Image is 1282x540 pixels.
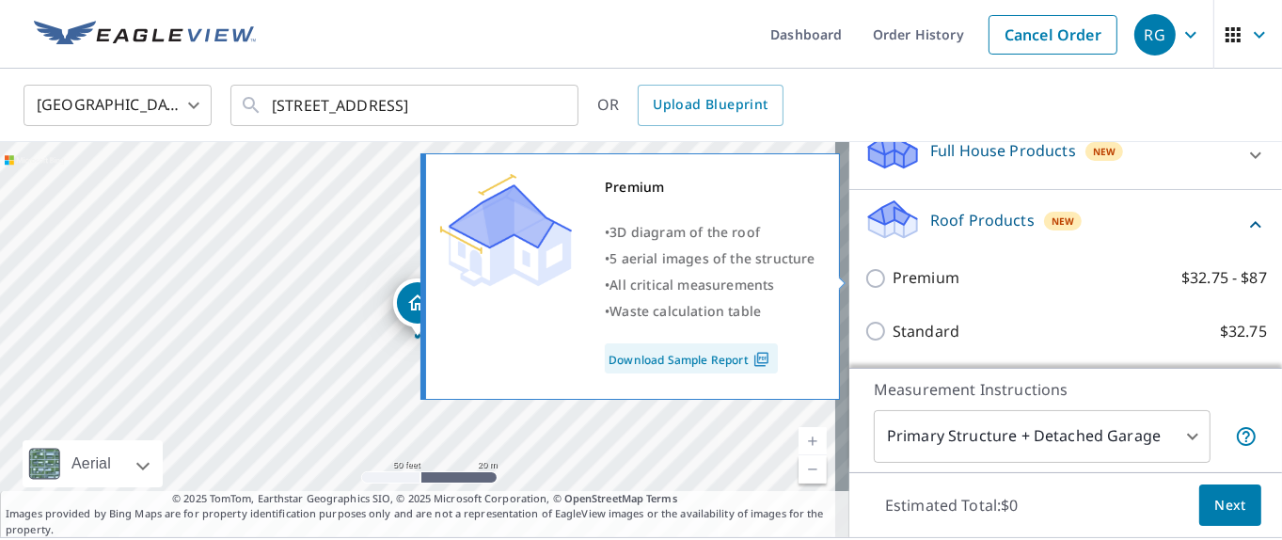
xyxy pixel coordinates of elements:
div: Full House ProductsNew [864,128,1267,182]
a: Current Level 19, Zoom In [799,427,827,455]
p: Estimated Total: $0 [870,484,1034,526]
div: RG [1134,14,1176,56]
span: 3D diagram of the roof [609,223,760,241]
img: Premium [440,174,572,287]
div: • [605,219,815,246]
a: Current Level 19, Zoom Out [799,455,827,484]
span: Next [1214,494,1246,517]
div: Premium [605,174,815,200]
a: Cancel Order [989,15,1117,55]
div: • [605,246,815,272]
div: Primary Structure + Detached Garage [874,410,1211,463]
p: Full House Products [930,139,1076,162]
div: Aerial [23,440,163,487]
span: Waste calculation table [609,302,761,320]
img: Pdf Icon [749,351,774,368]
span: Your report will include the primary structure and a detached garage if one exists. [1235,425,1258,448]
a: Upload Blueprint [638,85,783,126]
a: OpenStreetMap [564,491,643,505]
p: $32.75 - $87 [1181,266,1267,290]
a: Terms [646,491,677,505]
div: • [605,272,815,298]
p: $32.75 [1220,320,1267,343]
div: Dropped pin, building 1, Residential property, 1504 Clydesdale Ct Suwanee, GA 30024 [393,278,442,337]
img: EV Logo [34,21,256,49]
div: Roof ProductsNew [864,198,1267,251]
span: Upload Blueprint [653,93,768,117]
div: Aerial [66,440,117,487]
div: OR [597,85,783,126]
span: New [1052,214,1075,229]
span: All critical measurements [609,276,774,294]
p: Standard [893,320,959,343]
div: • [605,298,815,325]
div: [GEOGRAPHIC_DATA] [24,79,212,132]
input: Search by address or latitude-longitude [272,79,540,132]
span: New [1093,144,1116,159]
span: 5 aerial images of the structure [609,249,815,267]
a: Download Sample Report [605,343,778,373]
button: Next [1199,484,1261,527]
p: Roof Products [930,209,1035,231]
p: Measurement Instructions [874,378,1258,401]
p: Premium [893,266,959,290]
span: © 2025 TomTom, Earthstar Geographics SIO, © 2025 Microsoft Corporation, © [172,491,677,507]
